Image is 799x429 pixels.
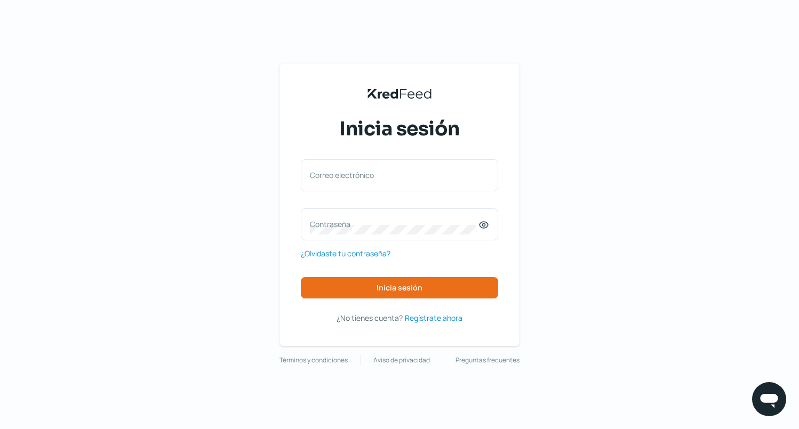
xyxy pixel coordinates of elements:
a: Aviso de privacidad [373,354,430,366]
label: Correo electrónico [310,170,478,180]
label: Contraseña [310,219,478,229]
span: Inicia sesión [339,116,460,142]
a: Términos y condiciones [279,354,348,366]
a: ¿Olvidaste tu contraseña? [301,247,390,260]
img: chatIcon [758,388,780,410]
a: Preguntas frecuentes [456,354,520,366]
span: Inicia sesión [377,284,422,292]
span: ¿No tienes cuenta? [337,313,403,323]
a: Regístrate ahora [405,311,462,325]
button: Inicia sesión [301,277,498,298]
